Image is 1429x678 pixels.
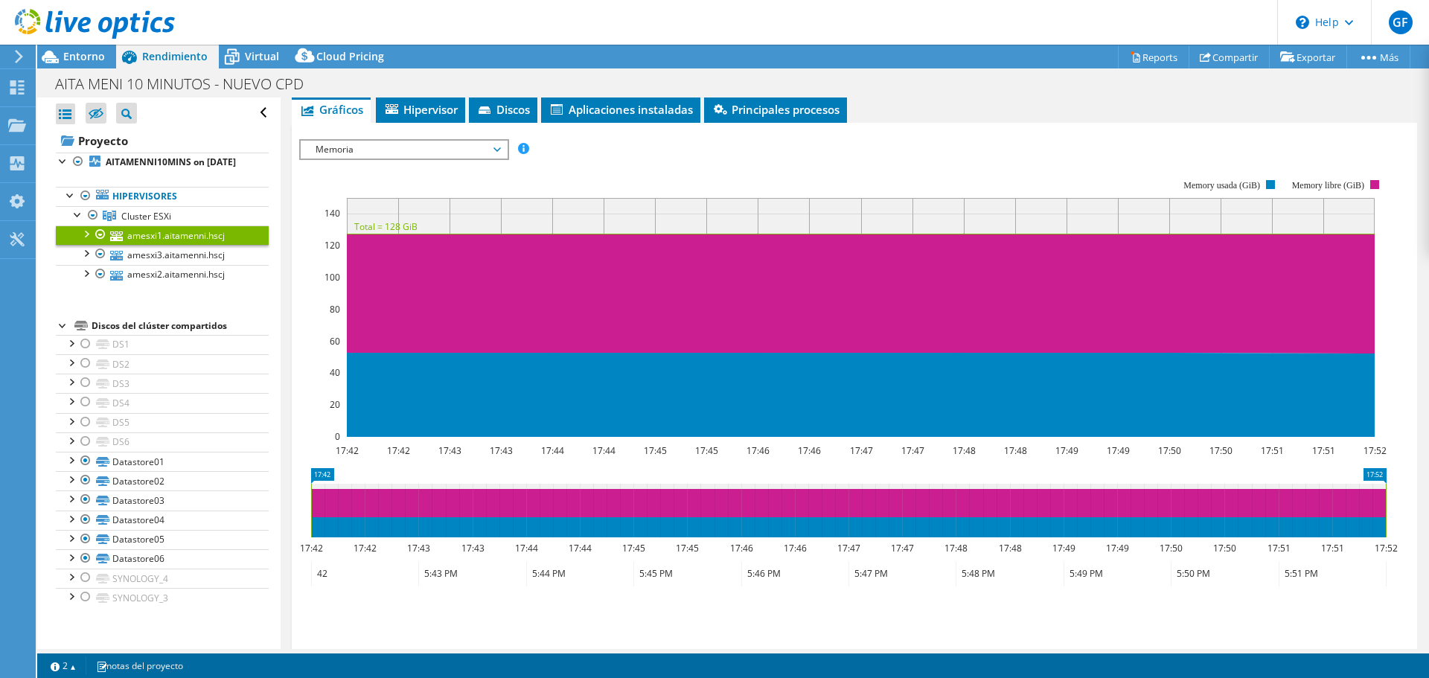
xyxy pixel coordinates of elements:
text: 80 [330,303,340,316]
text: 17:48 [953,444,976,457]
text: 17:45 [622,542,645,554]
span: Gráficos [299,102,363,117]
text: 140 [325,207,340,220]
h1: AITA MENI 10 MINUTOS - NUEVO CPD [48,76,327,92]
a: Compartir [1189,45,1270,68]
text: 17:48 [944,542,968,554]
text: 17:43 [461,542,485,554]
a: SYNOLOGY_4 [56,569,269,588]
a: SYNOLOGY_3 [56,588,269,607]
text: 17:52 [1364,444,1387,457]
text: Memory usada (GiB) [1184,180,1261,191]
text: 17:45 [695,444,718,457]
a: DS6 [56,432,269,452]
text: 20 [330,398,340,411]
text: 60 [330,335,340,348]
text: 17:43 [438,444,461,457]
text: 17:51 [1312,444,1335,457]
text: 17:49 [1106,542,1129,554]
a: Datastore03 [56,490,269,510]
span: Discos [476,102,530,117]
text: 17:44 [592,444,616,457]
text: 17:51 [1261,444,1284,457]
text: Total = 128 GiB [354,220,418,233]
text: 17:48 [1004,444,1027,457]
a: Cluster ESXi [56,206,269,226]
text: 17:42 [336,444,359,457]
span: GF [1389,10,1413,34]
text: 17:46 [784,542,807,554]
a: amesxi2.aitamenni.hscj [56,265,269,284]
a: DS4 [56,393,269,412]
text: 17:43 [407,542,430,554]
text: 17:49 [1052,542,1075,554]
span: Memoria [308,141,499,159]
div: Discos del clúster compartidos [92,317,269,335]
text: 17:45 [644,444,667,457]
text: 17:48 [999,542,1022,554]
text: 17:43 [490,444,513,457]
span: Principales procesos [712,102,840,117]
text: 17:49 [1055,444,1078,457]
a: Más [1346,45,1410,68]
span: Virtual [245,49,279,63]
a: AITAMENNI10MINS on [DATE] [56,153,269,172]
text: 17:49 [1107,444,1130,457]
text: 17:44 [515,542,538,554]
a: Datastore04 [56,511,269,530]
a: Datastore02 [56,471,269,490]
span: Aplicaciones instaladas [549,102,693,117]
a: Datastore05 [56,530,269,549]
text: 17:50 [1209,444,1233,457]
text: 17:46 [747,444,770,457]
text: 17:50 [1213,542,1236,554]
a: amesxi3.aitamenni.hscj [56,245,269,264]
text: 17:42 [300,542,323,554]
b: AITAMENNI10MINS on [DATE] [106,156,236,168]
span: Hipervisor [383,102,458,117]
text: 120 [325,239,340,252]
text: 17:47 [850,444,873,457]
text: 17:44 [541,444,564,457]
svg: \n [1296,16,1309,29]
text: 17:47 [891,542,914,554]
text: 17:52 [1375,542,1398,554]
span: Cluster ESXi [121,210,171,223]
text: 17:45 [676,542,699,554]
text: 17:46 [798,444,821,457]
text: 100 [325,271,340,284]
a: Hipervisores [56,187,269,206]
text: 17:42 [354,542,377,554]
span: Cloud Pricing [316,49,384,63]
a: notas del proyecto [86,656,194,675]
text: 17:51 [1267,542,1291,554]
a: DS1 [56,335,269,354]
text: 17:50 [1160,542,1183,554]
text: 17:42 [387,444,410,457]
text: 0 [335,430,340,443]
a: Exportar [1269,45,1347,68]
text: 17:50 [1158,444,1181,457]
a: Datastore01 [56,452,269,471]
a: Proyecto [56,129,269,153]
a: DS2 [56,354,269,374]
text: Memory libre (GiB) [1292,180,1364,191]
a: DS3 [56,374,269,393]
a: Reports [1118,45,1189,68]
a: Datastore06 [56,549,269,569]
text: 40 [330,366,340,379]
a: amesxi1.aitamenni.hscj [56,226,269,245]
text: 17:51 [1321,542,1344,554]
a: DS5 [56,413,269,432]
text: 17:46 [730,542,753,554]
text: 17:44 [569,542,592,554]
span: Rendimiento [142,49,208,63]
text: 17:47 [901,444,924,457]
span: Entorno [63,49,105,63]
a: 2 [40,656,86,675]
text: 17:47 [837,542,860,554]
